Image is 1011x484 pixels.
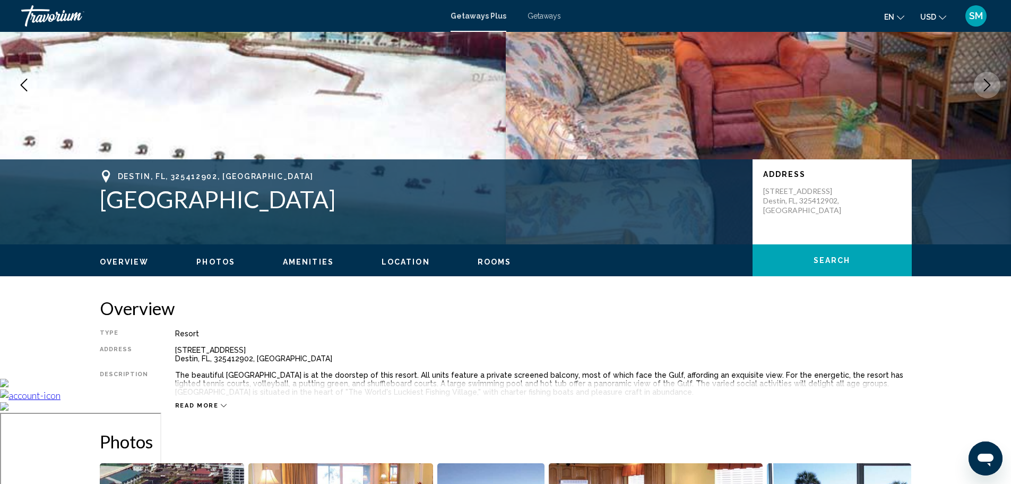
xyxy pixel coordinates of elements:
[974,72,1000,98] button: Next image
[100,298,912,319] h2: Overview
[21,5,440,27] a: Travorium
[100,346,149,363] div: Address
[175,371,912,396] div: The beautiful [GEOGRAPHIC_DATA] is at the doorstep of this resort. All units feature a private sc...
[920,9,946,24] button: Change currency
[175,402,227,410] button: Read more
[478,257,512,267] button: Rooms
[763,186,848,215] p: [STREET_ADDRESS] Destin, FL, 325412902, [GEOGRAPHIC_DATA]
[100,185,742,213] h1: [GEOGRAPHIC_DATA]
[100,257,149,267] button: Overview
[175,402,219,409] span: Read more
[969,441,1003,475] iframe: Button to launch messaging window
[283,257,334,267] button: Amenities
[118,172,314,181] span: Destin, FL, 325412902, [GEOGRAPHIC_DATA]
[196,257,235,267] button: Photos
[451,12,506,20] a: Getaways Plus
[11,72,37,98] button: Previous image
[753,244,912,276] button: Search
[100,329,149,338] div: Type
[884,13,894,21] span: en
[920,13,936,21] span: USD
[528,12,561,20] a: Getaways
[969,11,983,21] span: SM
[100,431,912,452] h2: Photos
[382,257,430,267] button: Location
[962,5,990,27] button: User Menu
[100,371,149,396] div: Description
[884,9,904,24] button: Change language
[175,346,912,363] div: [STREET_ADDRESS] Destin, FL, 325412902, [GEOGRAPHIC_DATA]
[763,170,901,179] p: Address
[814,257,851,265] span: Search
[175,329,912,338] div: Resort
